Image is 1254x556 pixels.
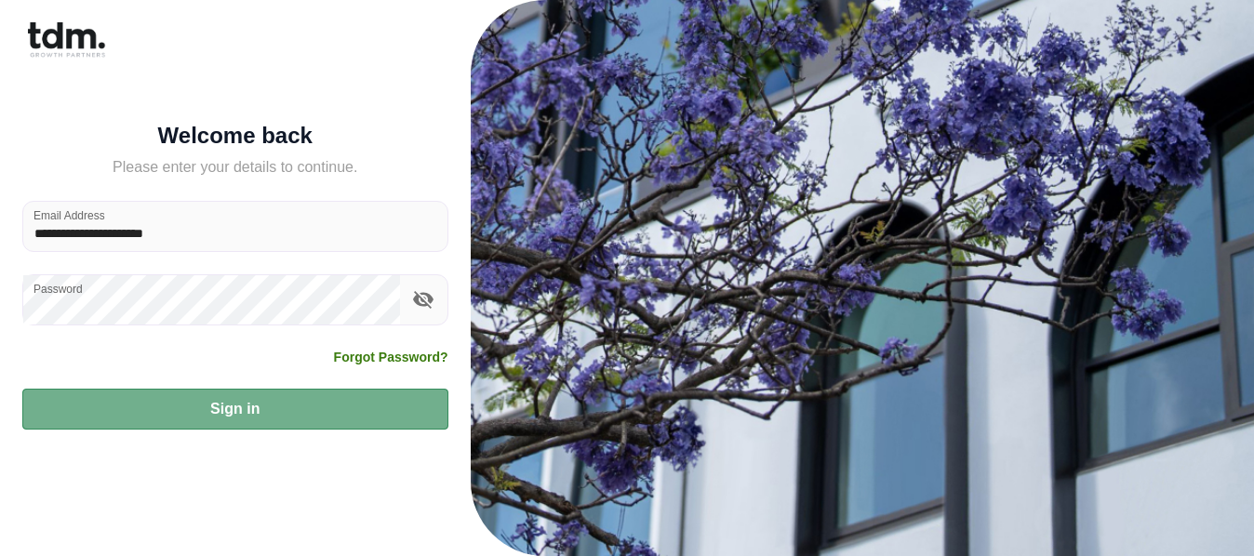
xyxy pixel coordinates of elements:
[407,284,439,315] button: toggle password visibility
[33,207,105,223] label: Email Address
[22,156,448,179] h5: Please enter your details to continue.
[334,348,448,366] a: Forgot Password?
[22,389,448,430] button: Sign in
[22,126,448,145] h5: Welcome back
[33,281,83,297] label: Password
